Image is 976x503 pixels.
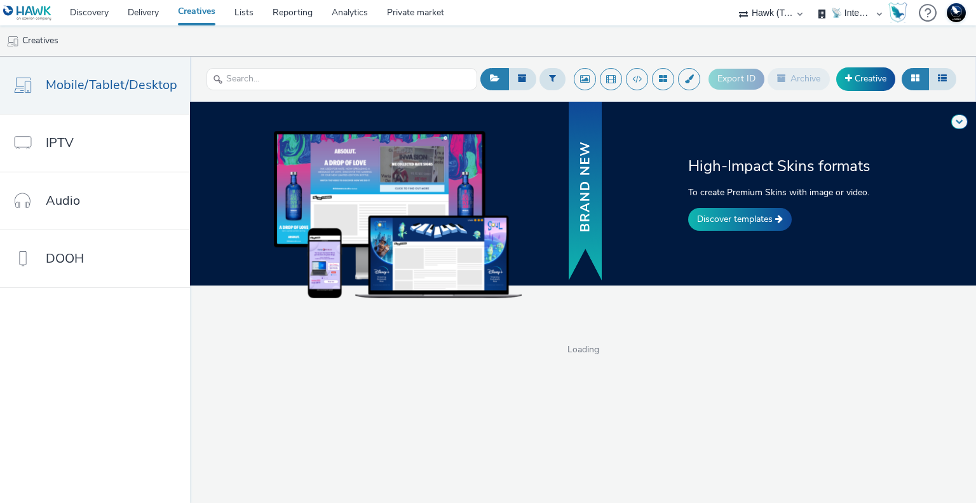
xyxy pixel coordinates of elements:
span: IPTV [46,134,74,152]
button: Table [928,68,956,90]
img: undefined Logo [3,5,52,21]
h2: High-Impact Skins formats [688,156,878,176]
button: Grid [902,68,929,90]
img: example of skins on dekstop, tablet and mobile devices [274,131,522,298]
span: DOOH [46,249,84,268]
p: To create Premium Skins with image or video. [688,186,878,199]
img: Hawk Academy [888,3,907,23]
a: Hawk Academy [888,3,912,23]
img: banner with new text [566,100,604,284]
button: Export ID [708,69,764,89]
a: Creative [836,67,895,90]
span: Audio [46,191,80,210]
input: Search... [207,68,477,90]
img: Support Hawk [947,3,966,22]
img: mobile [6,35,19,48]
span: Loading [190,343,976,356]
button: Archive [768,68,830,90]
span: Mobile/Tablet/Desktop [46,76,177,94]
a: Discover templates [688,208,792,231]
